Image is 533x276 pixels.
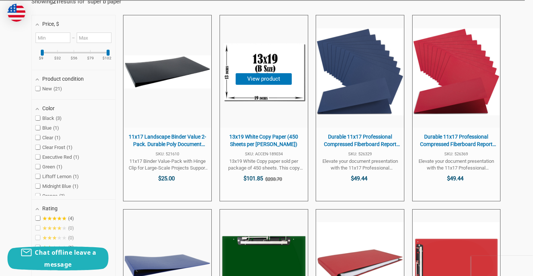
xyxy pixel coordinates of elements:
span: Executive Red [36,154,79,160]
span: Chat offline leave a message [35,248,96,269]
a: Durable 11x17 Professional Compressed Fiberboard Report Covers – Pack of 10 (Executive Red) [413,15,500,201]
ins: $79 [83,56,98,60]
span: Price [42,21,59,27]
span: Midnight Blue [36,183,79,189]
span: Product condition [42,76,84,82]
span: $203.70 [265,176,282,182]
span: New [36,86,62,92]
span: SKU: 526329 [320,152,400,156]
span: Blue [36,125,59,131]
span: $25.00 [158,175,175,182]
span: 1 [56,164,62,170]
ins: $9 [33,56,49,60]
input: Minimum value [36,32,70,43]
span: – [70,35,76,41]
span: 11x17 Binder Value-Pack with Hinge Clip for Large-Scale Projects Support your large-scale art por... [127,158,208,171]
span: Color [42,105,55,111]
span: Rating [42,205,58,211]
a: 11x17 Landscape Binder Value 2-Pack. Durable Poly Document Organizer with Reinforced Hinge Clip. ... [123,15,211,201]
span: 1 [73,183,79,189]
button: View product [236,73,292,85]
span: Elevate your document presentation with the 11x17 Professional Compressed Fiberboard Report Cover... [416,158,497,171]
span: 1 [55,135,61,140]
span: 4 [68,215,74,221]
span: $49.44 [447,175,463,182]
span: 1 [68,245,74,250]
span: ★★★★★ [42,245,67,251]
img: duty and tax information for United States [7,4,25,22]
a: 13x19 White Copy Paper (450 Sheets per Ream) [220,15,308,201]
span: Black [36,115,62,121]
span: 11x17 Landscape Binder Value 2-Pack. Durable Poly Document Organizer with Reinforced Hinge Clip. ... [127,133,208,148]
input: Maximum value [77,32,111,43]
span: SKU: 526369 [416,152,497,156]
span: SKU: ACCEN-189034 [224,152,304,156]
iframe: Google Customer Reviews [471,256,533,276]
span: Durable 11x17 Professional Compressed Fiberboard Report Covers – Pack of 10 (Midnight Blue) [320,133,400,148]
span: 3 [56,115,62,121]
span: 1 [53,125,59,131]
span: Green [36,164,62,170]
span: $101.85 [243,175,263,182]
span: ★★★★★ [42,235,67,241]
span: Orange [36,193,65,199]
span: 1 [73,154,79,160]
span: SKU: 521610 [127,152,208,156]
span: Clear Frost [36,145,73,151]
span: 3 [59,193,65,199]
span: 13x19 White Copy Paper (450 Sheets per [PERSON_NAME]) [224,133,304,148]
span: ★★★★★ [42,225,67,231]
span: 0 [68,225,74,231]
span: 1 [67,145,73,150]
span: 1 [73,174,79,179]
ins: $102 [99,56,115,60]
span: $49.44 [351,175,367,182]
span: 21 [53,86,62,92]
span: Elevate your document presentation with the 11x17 Professional Compressed Fiberboard Report Cover... [320,158,400,171]
span: 0 [68,235,74,241]
span: Clear [36,135,61,141]
img: 11x17 Poly Pressboard Panels Featuring an 8" Hinge Clip | Black | Includes 2 Binders [124,55,211,89]
span: 13x19 White Copy paper sold per package of 450 sheets. This copy paper features: 98 bright, Acid ... [224,158,304,171]
ins: $32 [50,56,65,60]
button: Chat offline leave a message [7,246,108,270]
img: 13x19 White Copy Paper (450 Sheets per Ream) [220,28,307,115]
ins: $56 [66,56,82,60]
span: Durable 11x17 Professional Compressed Fiberboard Report Covers – Pack of 10 (Executive Red) [416,133,497,148]
span: Liftoff Lemon [36,174,79,180]
span: ★★★★★ [42,215,67,221]
span: , $ [54,21,59,27]
a: Durable 11x17 Professional Compressed Fiberboard Report Covers – Pack of 10 (Midnight Blue) [316,15,404,201]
